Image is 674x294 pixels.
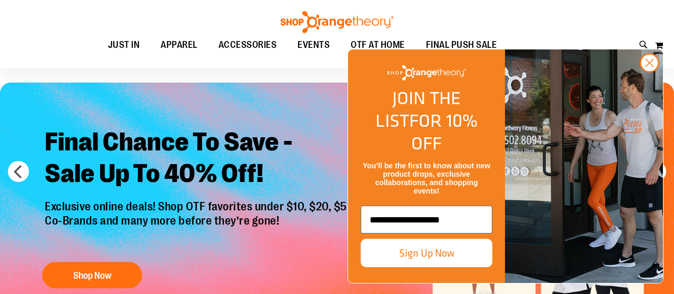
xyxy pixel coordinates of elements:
a: ACCESSORIES [208,33,288,57]
span: JOIN THE LIST [375,85,461,134]
a: FINAL PUSH SALE [415,33,508,57]
span: You’ll be the first to know about new product drops, exclusive collaborations, and shopping events! [363,161,490,195]
span: FOR 10% OFF [409,107,478,156]
a: OTF AT HOME [340,33,415,57]
span: JUST IN [108,33,140,57]
img: Shop Orangtheory [505,49,663,283]
a: APPAREL [150,33,208,57]
h2: Final Chance To Save - Sale Up To 40% Off! [37,118,367,200]
a: Final Chance To Save -Sale Up To 40% Off! Exclusive online deals! Shop OTF favorites under $10, $... [37,118,367,293]
span: ACCESSORIES [219,33,277,57]
button: Shop Now [42,262,142,288]
button: prev [8,161,29,182]
input: Enter email [361,206,492,234]
img: Shop Orangetheory [279,11,395,33]
img: Shop Orangetheory [387,65,466,80]
p: Exclusive online deals! Shop OTF favorites under $10, $20, $50, Co-Brands and many more before th... [37,200,367,251]
a: EVENTS [287,33,340,57]
span: APPAREL [161,33,197,57]
button: Sign Up Now [361,239,492,267]
span: FINAL PUSH SALE [426,33,497,57]
a: JUST IN [97,33,151,57]
div: FLYOUT Form [337,38,674,294]
button: Close dialog [640,53,659,73]
span: OTF AT HOME [351,33,405,57]
span: EVENTS [298,33,330,57]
